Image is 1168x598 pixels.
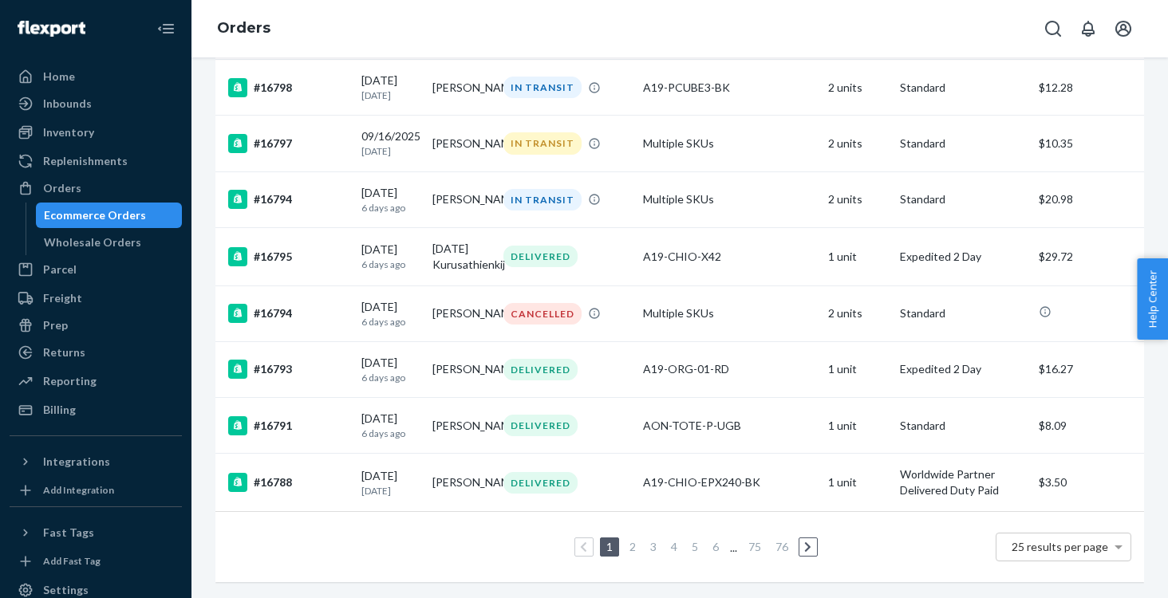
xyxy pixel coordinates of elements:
div: #16791 [228,416,349,435]
td: $8.09 [1032,398,1144,454]
a: Billing [10,397,182,423]
td: [PERSON_NAME] [426,116,497,171]
p: Standard [900,80,1027,96]
a: Reporting [10,368,182,394]
button: Integrations [10,449,182,474]
a: Orders [217,19,270,37]
ol: breadcrumbs [204,6,283,52]
div: #16794 [228,304,349,323]
td: [PERSON_NAME] [426,398,497,454]
span: 25 results per page [1012,540,1108,553]
td: 1 unit [822,227,893,285]
div: Settings [43,582,89,598]
div: [DATE] [361,411,420,440]
a: Returns [10,340,182,365]
td: 2 units [822,171,893,227]
a: Inventory [10,120,182,145]
div: Add Integration [43,483,114,497]
td: [PERSON_NAME] [426,285,497,341]
td: 1 unit [822,398,893,454]
td: 1 unit [822,341,893,397]
div: DELIVERED [503,359,578,380]
p: 6 days ago [361,371,420,384]
img: Flexport logo [18,21,85,37]
td: $3.50 [1032,454,1144,512]
div: #16793 [228,360,349,379]
div: Wholesale Orders [44,234,141,250]
div: Parcel [43,262,77,277]
td: 2 units [822,60,893,116]
div: Reporting [43,373,97,389]
div: [DATE] [361,468,420,498]
div: Add Fast Tag [43,554,101,568]
div: DELIVERED [503,472,578,494]
a: Page 3 [647,540,660,553]
p: Expedited 2 Day [900,249,1027,265]
p: Standard [900,418,1027,434]
p: 6 days ago [361,427,420,440]
a: Ecommerce Orders [36,203,183,228]
td: 1 unit [822,454,893,512]
td: $20.98 [1032,171,1144,227]
td: Multiple SKUs [637,285,823,341]
a: Page 76 [772,540,791,553]
p: [DATE] [361,144,420,158]
a: Orders [10,175,182,201]
a: Replenishments [10,148,182,174]
p: Standard [900,136,1027,151]
p: [DATE] [361,484,420,498]
button: Help Center [1137,258,1168,340]
p: Worldwide Partner Delivered Duty Paid [900,466,1027,498]
div: #16794 [228,190,349,209]
td: [PERSON_NAME] [426,454,497,512]
div: IN TRANSIT [503,77,582,98]
td: [PERSON_NAME] [426,341,497,397]
a: Page 2 [626,540,639,553]
div: Fast Tags [43,525,94,541]
div: [DATE] [361,299,420,329]
a: Page 5 [689,540,701,553]
td: 2 units [822,116,893,171]
a: Page 1 is your current page [603,540,616,553]
p: 6 days ago [361,201,420,214]
div: IN TRANSIT [503,189,582,210]
td: 2 units [822,285,893,341]
a: Add Integration [10,481,182,500]
div: CANCELLED [503,303,582,325]
div: [DATE] [361,355,420,384]
button: Close Navigation [150,13,182,45]
a: Home [10,64,182,89]
div: AON-TOTE-P-UGB [643,418,816,434]
div: [DATE] [361,73,420,102]
a: Page 6 [709,540,722,553]
a: Page 4 [668,540,681,553]
li: ... [729,537,738,557]
td: $10.35 [1032,116,1144,171]
div: Integrations [43,454,110,470]
a: Parcel [10,257,182,282]
td: Multiple SKUs [637,171,823,227]
div: Orders [43,180,81,196]
div: DELIVERED [503,415,578,436]
div: #16797 [228,134,349,153]
a: Prep [10,313,182,338]
div: A19-PCUBE3-BK [643,80,816,96]
a: Inbounds [10,91,182,116]
div: DELIVERED [503,246,578,267]
td: [PERSON_NAME] [426,171,497,227]
p: Standard [900,191,1027,207]
div: Billing [43,402,76,418]
button: Open notifications [1072,13,1104,45]
td: [PERSON_NAME] [426,60,497,116]
div: IN TRANSIT [503,132,582,154]
div: Prep [43,317,68,333]
div: #16788 [228,473,349,492]
button: Open Search Box [1037,13,1069,45]
div: [DATE] [361,185,420,214]
a: Wholesale Orders [36,230,183,255]
div: #16795 [228,247,349,266]
td: Multiple SKUs [637,116,823,171]
td: $29.72 [1032,227,1144,285]
div: A19-CHIO-X42 [643,249,816,265]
